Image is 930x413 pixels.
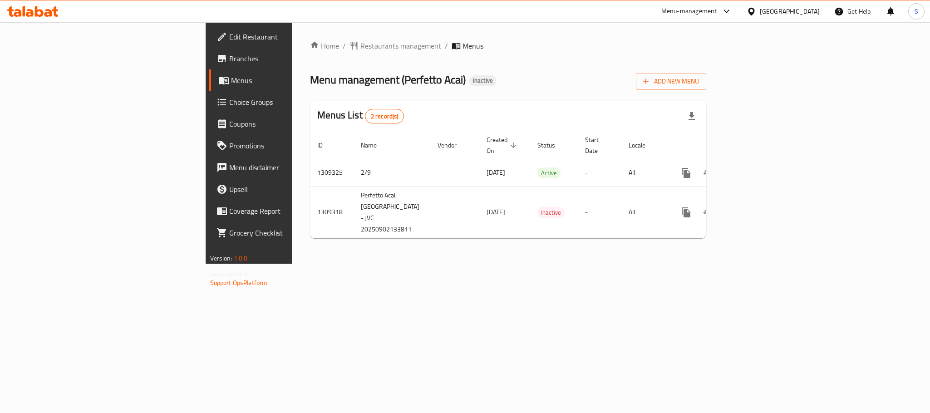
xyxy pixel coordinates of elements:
span: [DATE] [487,206,505,218]
span: Menu management ( Perfetto Acai ) [310,69,466,90]
h2: Menus List [317,108,404,123]
a: Upsell [209,178,361,200]
button: Change Status [697,162,719,184]
a: Branches [209,48,361,69]
span: Created On [487,134,519,156]
span: Coupons [229,118,354,129]
span: [DATE] [487,167,505,178]
span: Coverage Report [229,206,354,216]
span: ID [317,140,335,151]
span: Restaurants management [360,40,441,51]
td: All [621,187,668,238]
a: Promotions [209,135,361,157]
td: - [578,159,621,187]
span: Menus [231,75,354,86]
div: Inactive [469,75,497,86]
a: Menus [209,69,361,91]
div: [GEOGRAPHIC_DATA] [760,6,820,16]
nav: breadcrumb [310,40,706,51]
span: Grocery Checklist [229,227,354,238]
table: enhanced table [310,132,770,238]
span: Vendor [438,140,468,151]
span: Locale [629,140,657,151]
span: Upsell [229,184,354,195]
span: Edit Restaurant [229,31,354,42]
span: Status [537,140,567,151]
a: Support.OpsPlatform [210,277,268,289]
a: Coverage Report [209,200,361,222]
span: Name [361,140,389,151]
span: Inactive [537,207,565,218]
span: Active [537,168,561,178]
a: Restaurants management [349,40,441,51]
a: Menu disclaimer [209,157,361,178]
td: 2/9 [354,159,430,187]
div: Total records count [365,109,404,123]
span: Menu disclaimer [229,162,354,173]
span: S [915,6,918,16]
button: more [675,202,697,223]
div: Menu-management [661,6,717,17]
button: more [675,162,697,184]
th: Actions [668,132,770,159]
td: All [621,159,668,187]
div: Export file [681,105,703,127]
span: 2 record(s) [365,112,404,121]
td: Perfetto Acai,[GEOGRAPHIC_DATA] - JVC 20250902133811 [354,187,430,238]
span: Promotions [229,140,354,151]
button: Add New Menu [636,73,706,90]
span: Branches [229,53,354,64]
span: Get support on: [210,268,252,280]
li: / [445,40,448,51]
span: Version: [210,252,232,264]
a: Edit Restaurant [209,26,361,48]
span: Menus [463,40,483,51]
span: 1.0.0 [234,252,248,264]
a: Grocery Checklist [209,222,361,244]
span: Choice Groups [229,97,354,108]
span: Add New Menu [643,76,699,87]
td: - [578,187,621,238]
span: Inactive [469,77,497,84]
a: Choice Groups [209,91,361,113]
button: Change Status [697,202,719,223]
span: Start Date [585,134,610,156]
a: Coupons [209,113,361,135]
